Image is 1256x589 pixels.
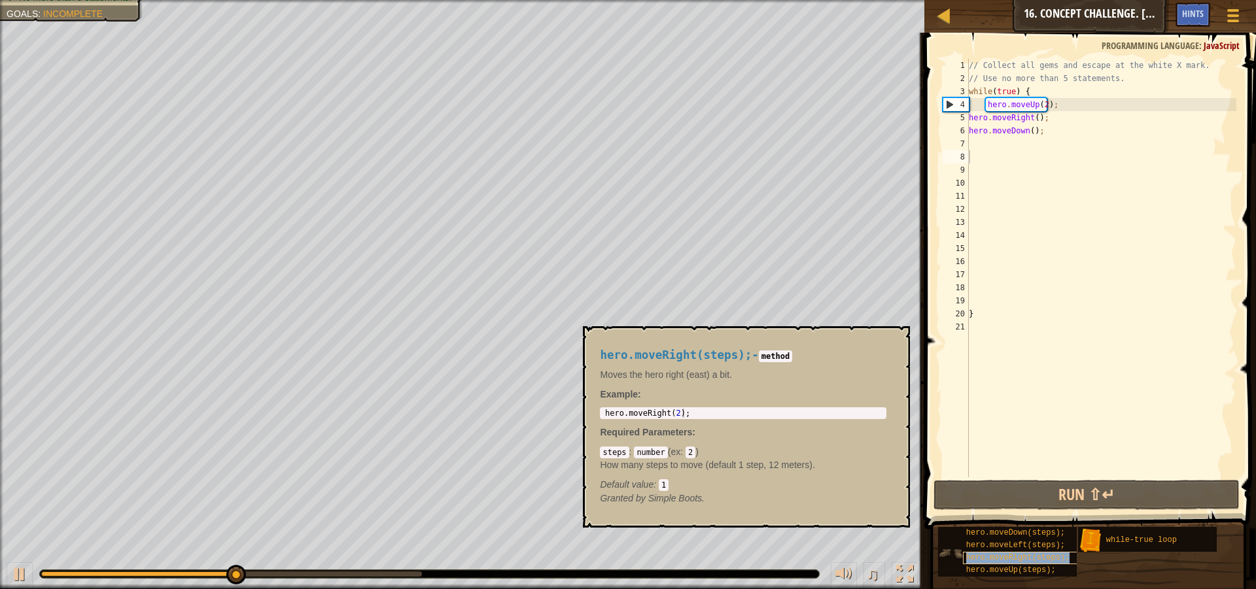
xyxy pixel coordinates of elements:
div: 5 [943,111,969,124]
div: 7 [943,137,969,150]
span: : [38,8,43,19]
div: 20 [943,307,969,320]
span: hero.moveDown(steps); [966,528,1065,537]
div: 10 [943,177,969,190]
span: Programming language [1102,39,1199,52]
h4: - [600,349,886,362]
div: 19 [943,294,969,307]
div: 3 [943,85,969,98]
span: ex [671,446,680,457]
span: Incomplete [43,8,103,19]
div: 4 [943,98,969,111]
div: 17 [943,268,969,281]
button: Toggle fullscreen [892,562,918,589]
div: 21 [943,320,969,333]
p: Moves the hero right (east) a bit. [600,368,886,381]
span: Granted by [600,493,648,503]
img: portrait.png [938,541,963,565]
div: 11 [943,190,969,203]
div: 8 [943,150,969,163]
img: portrait.png [1078,528,1103,553]
code: 1 [659,479,669,491]
span: while-true loop [1106,535,1177,545]
div: ( ) [600,445,886,491]
span: JavaScript [1204,39,1240,52]
span: : [1199,39,1204,52]
div: 6 [943,124,969,137]
em: Simple Boots. [600,493,705,503]
span: Required Parameters [600,427,692,437]
code: 2 [686,446,695,458]
div: 12 [943,203,969,216]
div: 13 [943,216,969,229]
span: ♫ [866,564,879,584]
button: ♫ [863,562,886,589]
span: Example [600,389,638,399]
span: Hints [1182,7,1204,20]
code: number [634,446,667,458]
span: hero.moveUp(steps); [966,565,1056,575]
span: hero.moveLeft(steps); [966,541,1065,550]
span: : [692,427,695,437]
span: Goals [7,8,38,19]
div: 2 [943,72,969,85]
strong: : [600,389,640,399]
span: hero.moveRight(steps); [600,348,752,362]
span: : [629,446,635,457]
span: : [654,479,659,490]
div: 18 [943,281,969,294]
div: 16 [943,255,969,268]
p: How many steps to move (default 1 step, 12 meters). [600,458,886,471]
button: Ctrl + P: Play [7,562,33,589]
div: 9 [943,163,969,177]
code: method [759,350,792,362]
div: 14 [943,229,969,242]
code: steps [600,446,629,458]
button: Adjust volume [831,562,857,589]
div: 1 [943,59,969,72]
span: hero.moveRight(steps); [966,553,1070,562]
span: Default value [600,479,654,490]
button: Show game menu [1217,3,1249,33]
button: Run ⇧↵ [933,480,1240,510]
span: : [680,446,686,457]
div: 15 [943,242,969,255]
